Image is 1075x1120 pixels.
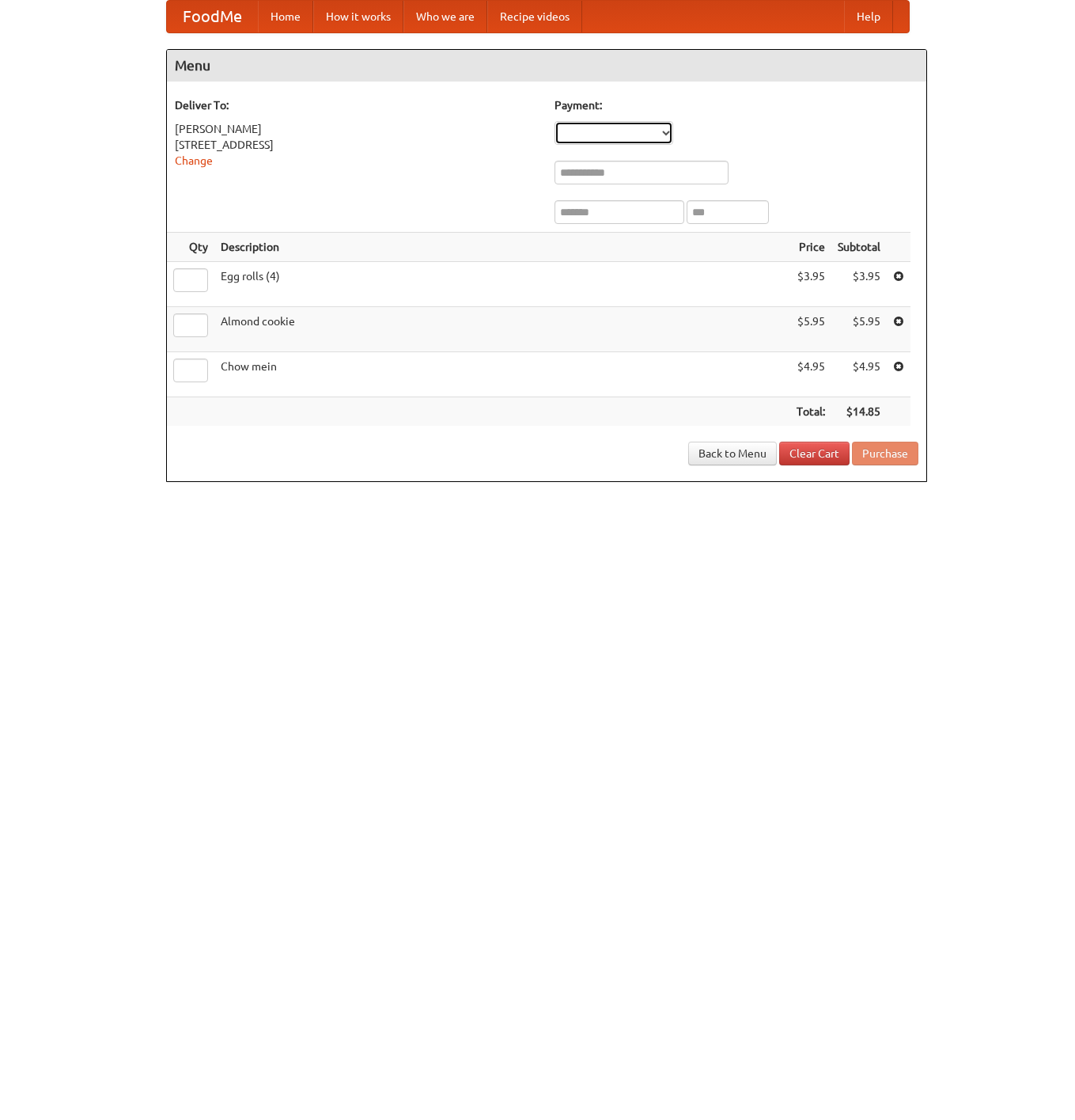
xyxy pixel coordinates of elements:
th: Total: [790,397,831,427]
a: Change [175,154,213,167]
td: $5.95 [790,307,831,352]
a: Home [258,1,313,32]
td: Chow mein [214,352,790,397]
a: Help [844,1,893,32]
td: $4.95 [790,352,831,397]
th: Qty [167,233,214,262]
td: $5.95 [831,307,887,352]
h5: Deliver To: [175,97,539,113]
th: Price [790,233,831,262]
a: Clear Cart [779,442,850,465]
td: $3.95 [790,262,831,307]
td: $3.95 [831,262,887,307]
td: Egg rolls (4) [214,262,790,307]
td: $4.95 [831,352,887,397]
a: Recipe videos [487,1,582,32]
h4: Menu [167,50,926,82]
td: Almond cookie [214,307,790,352]
a: How it works [313,1,403,32]
h5: Payment: [555,97,918,113]
th: Description [214,233,790,262]
th: Subtotal [831,233,887,262]
a: Who we are [403,1,487,32]
div: [PERSON_NAME] [175,121,539,137]
th: $14.85 [831,397,887,427]
button: Purchase [852,442,918,465]
a: FoodMe [167,1,258,32]
a: Back to Menu [688,442,777,465]
div: [STREET_ADDRESS] [175,137,539,153]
